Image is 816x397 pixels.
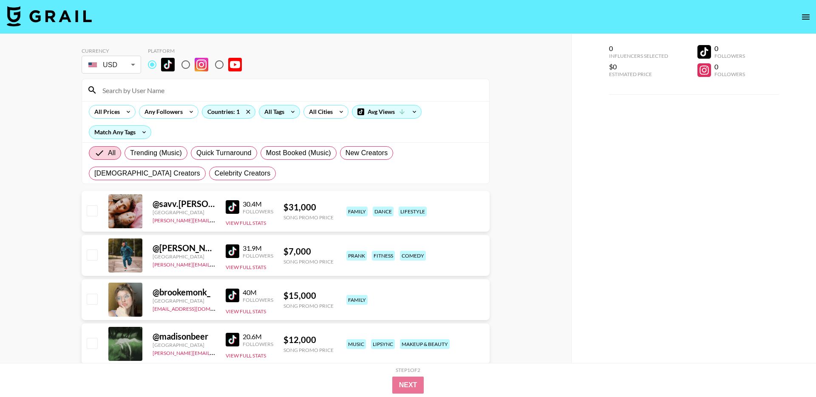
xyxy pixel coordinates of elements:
[373,207,394,216] div: dance
[108,148,116,158] span: All
[243,288,273,297] div: 40M
[153,260,278,268] a: [PERSON_NAME][EMAIL_ADDRESS][DOMAIN_NAME]
[7,6,92,26] img: Grail Talent
[259,105,286,118] div: All Tags
[153,253,215,260] div: [GEOGRAPHIC_DATA]
[609,71,668,77] div: Estimated Price
[195,58,208,71] img: Instagram
[148,48,249,54] div: Platform
[226,333,239,346] img: TikTok
[283,347,334,353] div: Song Promo Price
[243,341,273,347] div: Followers
[226,289,239,302] img: TikTok
[226,264,266,270] button: View Full Stats
[153,243,215,253] div: @ [PERSON_NAME].[PERSON_NAME]
[153,348,278,356] a: [PERSON_NAME][EMAIL_ADDRESS][DOMAIN_NAME]
[226,308,266,315] button: View Full Stats
[226,352,266,359] button: View Full Stats
[82,48,141,54] div: Currency
[714,71,745,77] div: Followers
[346,148,388,158] span: New Creators
[243,297,273,303] div: Followers
[153,342,215,348] div: [GEOGRAPHIC_DATA]
[226,220,266,226] button: View Full Stats
[202,105,255,118] div: Countries: 1
[89,105,122,118] div: All Prices
[283,258,334,265] div: Song Promo Price
[215,168,271,179] span: Celebrity Creators
[371,339,395,349] div: lipsync
[228,58,242,71] img: YouTube
[352,105,421,118] div: Avg Views
[153,298,215,304] div: [GEOGRAPHIC_DATA]
[243,208,273,215] div: Followers
[346,339,366,349] div: music
[243,244,273,252] div: 31.9M
[266,148,331,158] span: Most Booked (Music)
[400,339,450,349] div: makeup & beauty
[714,53,745,59] div: Followers
[400,251,426,261] div: comedy
[372,251,395,261] div: fitness
[243,252,273,259] div: Followers
[153,216,278,224] a: [PERSON_NAME][EMAIL_ADDRESS][DOMAIN_NAME]
[94,168,200,179] span: [DEMOGRAPHIC_DATA] Creators
[609,62,668,71] div: $0
[153,331,215,342] div: @ madisonbeer
[773,354,806,387] iframe: Drift Widget Chat Controller
[226,200,239,214] img: TikTok
[714,44,745,53] div: 0
[243,332,273,341] div: 20.6M
[346,251,367,261] div: prank
[243,200,273,208] div: 30.4M
[139,105,184,118] div: Any Followers
[97,83,484,97] input: Search by User Name
[283,303,334,309] div: Song Promo Price
[714,62,745,71] div: 0
[153,287,215,298] div: @ brookemonk_
[396,367,420,373] div: Step 1 of 2
[153,198,215,209] div: @ savv.[PERSON_NAME]
[130,148,182,158] span: Trending (Music)
[797,9,814,26] button: open drawer
[609,53,668,59] div: Influencers Selected
[399,207,427,216] div: lifestyle
[283,246,334,257] div: $ 7,000
[283,290,334,301] div: $ 15,000
[89,126,151,139] div: Match Any Tags
[609,44,668,53] div: 0
[83,57,139,72] div: USD
[346,207,368,216] div: family
[304,105,334,118] div: All Cities
[346,295,368,305] div: family
[226,244,239,258] img: TikTok
[196,148,252,158] span: Quick Turnaround
[161,58,175,71] img: TikTok
[283,335,334,345] div: $ 12,000
[283,214,334,221] div: Song Promo Price
[392,377,424,394] button: Next
[283,202,334,213] div: $ 31,000
[153,209,215,216] div: [GEOGRAPHIC_DATA]
[153,304,238,312] a: [EMAIL_ADDRESS][DOMAIN_NAME]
